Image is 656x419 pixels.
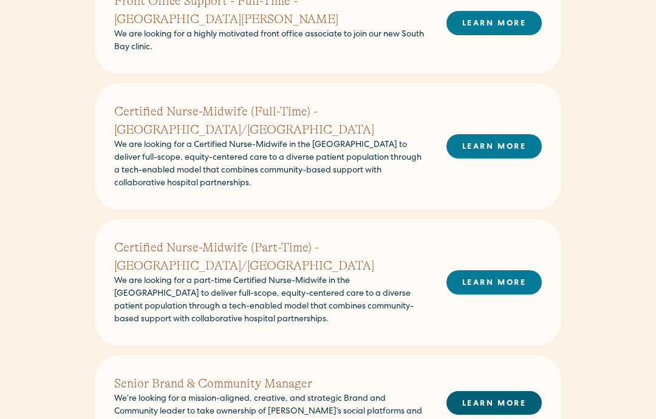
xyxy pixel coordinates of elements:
h2: Senior Brand & Community Manager [114,375,427,393]
a: LEARN MORE [446,135,542,158]
a: LEARN MORE [446,12,542,35]
h2: Certified Nurse-Midwife (Full-Time) - [GEOGRAPHIC_DATA]/[GEOGRAPHIC_DATA] [114,103,427,140]
p: We are looking for a part-time Certified Nurse-Midwife in the [GEOGRAPHIC_DATA] to deliver full-s... [114,276,427,327]
a: LEARN MORE [446,392,542,415]
h2: Certified Nurse-Midwife (Part-Time) - [GEOGRAPHIC_DATA]/[GEOGRAPHIC_DATA] [114,239,427,276]
a: LEARN MORE [446,271,542,295]
p: We are looking for a highly motivated front office associate to join our new South Bay clinic. [114,29,427,55]
p: We are looking for a Certified Nurse-Midwife in the [GEOGRAPHIC_DATA] to deliver full-scope, equi... [114,140,427,191]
